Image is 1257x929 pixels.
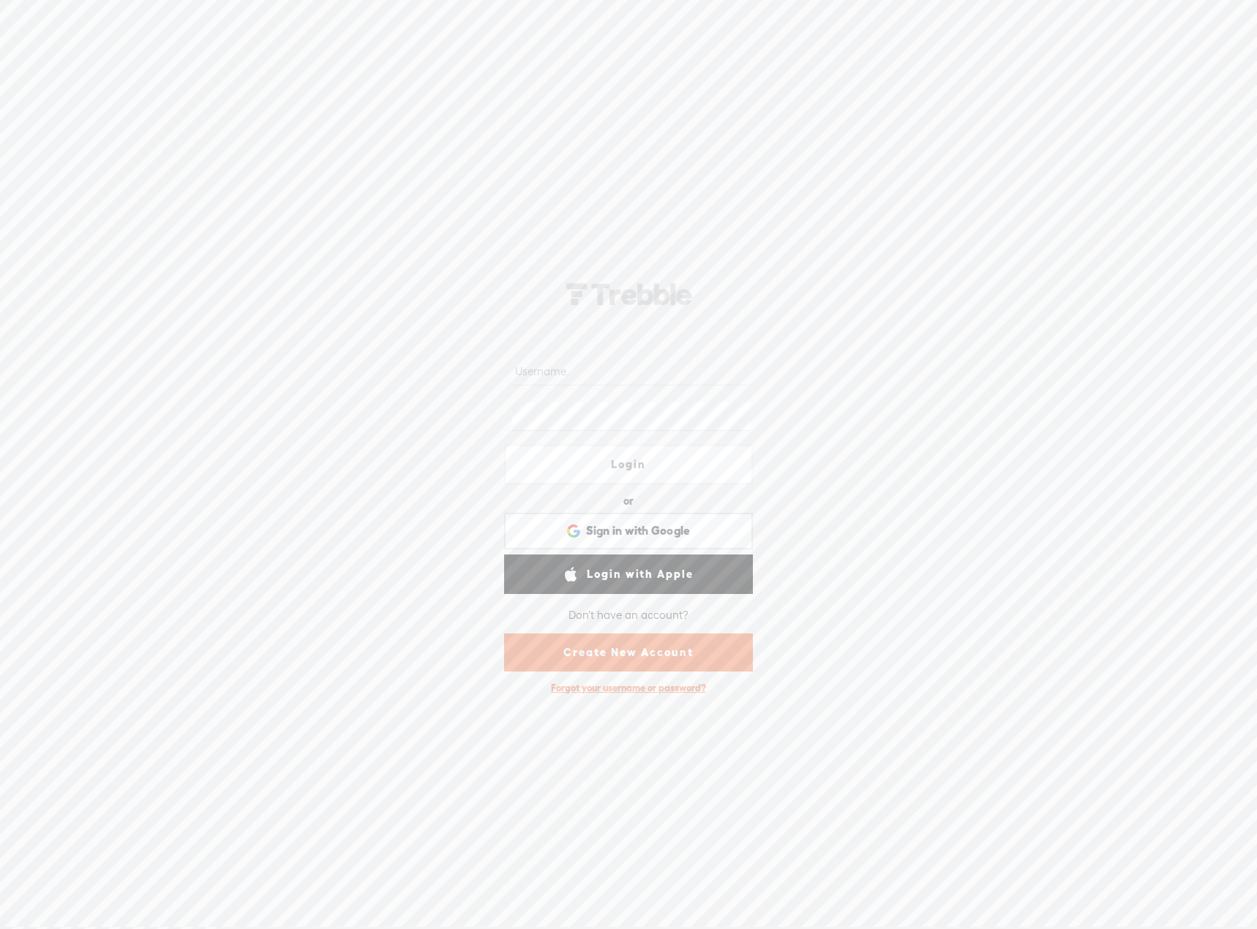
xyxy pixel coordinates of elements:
[504,513,753,549] div: Sign in with Google
[544,674,713,702] div: Forgot your username or password?
[586,523,691,538] span: Sign in with Google
[569,600,688,631] div: Don't have an account?
[504,554,753,594] a: Login with Apple
[623,489,634,513] div: or
[504,445,753,484] a: Login
[504,633,753,672] a: Create New Account
[512,357,750,385] input: Username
